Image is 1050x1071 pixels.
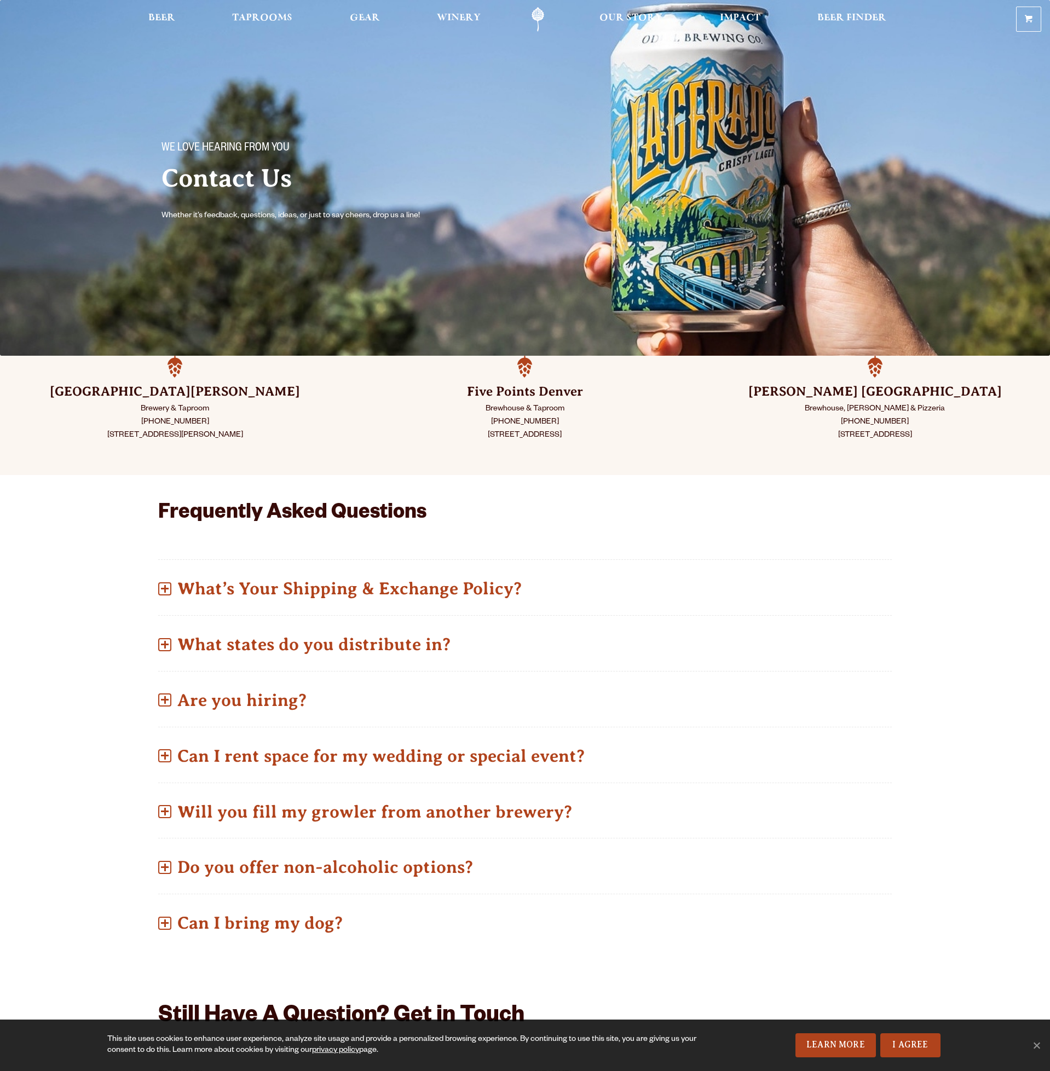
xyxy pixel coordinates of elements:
[810,7,893,32] a: Beer Finder
[27,383,322,401] h3: [GEOGRAPHIC_DATA][PERSON_NAME]
[148,14,175,22] span: Beer
[225,7,299,32] a: Taprooms
[141,7,182,32] a: Beer
[232,14,292,22] span: Taprooms
[27,403,322,442] p: Brewery & Taproom [PHONE_NUMBER] [STREET_ADDRESS][PERSON_NAME]
[430,7,488,32] a: Winery
[158,502,736,526] h2: Frequently Asked Questions
[158,569,892,608] p: What’s Your Shipping & Exchange Policy?
[161,142,290,156] span: We love hearing from you
[161,210,442,223] p: Whether it’s feedback, questions, ideas, or just to say cheers, drop us a line!
[377,383,672,401] h3: Five Points Denver
[1031,1040,1042,1051] span: No
[107,1034,705,1056] div: This site uses cookies to enhance user experience, analyze site usage and provide a personalized ...
[161,165,503,192] h2: Contact Us
[592,7,670,32] a: Our Story
[158,681,892,720] p: Are you hiring?
[880,1033,941,1057] a: I Agree
[158,792,892,831] p: Will you fill my growler from another brewery?
[599,14,662,22] span: Our Story
[343,7,387,32] a: Gear
[312,1046,359,1055] a: privacy policy
[728,383,1023,401] h3: [PERSON_NAME] [GEOGRAPHIC_DATA]
[817,14,886,22] span: Beer Finder
[158,625,892,664] p: What states do you distribute in?
[377,403,672,442] p: Brewhouse & Taproom [PHONE_NUMBER] [STREET_ADDRESS]
[158,904,892,942] p: Can I bring my dog?
[713,7,768,32] a: Impact
[437,14,481,22] span: Winery
[795,1033,876,1057] a: Learn More
[158,1004,892,1031] h2: Still Have A Question? Get in Touch
[158,848,892,887] p: Do you offer non-alcoholic options?
[517,7,558,32] a: Odell Home
[158,737,892,775] p: Can I rent space for my wedding or special event?
[728,403,1023,442] p: Brewhouse, [PERSON_NAME] & Pizzeria [PHONE_NUMBER] [STREET_ADDRESS]
[350,14,380,22] span: Gear
[720,14,760,22] span: Impact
